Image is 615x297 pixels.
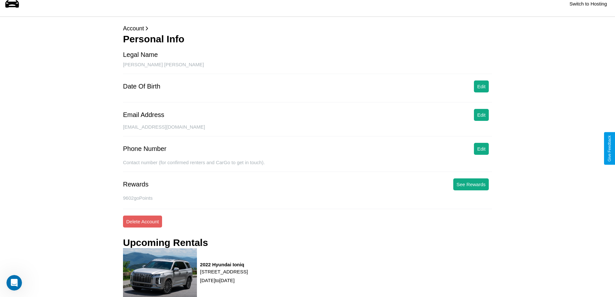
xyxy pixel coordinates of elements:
[200,276,248,285] p: [DATE] to [DATE]
[123,62,492,74] div: [PERSON_NAME] [PERSON_NAME]
[200,267,248,276] p: [STREET_ADDRESS]
[123,51,158,58] div: Legal Name
[200,262,248,267] h3: 2022 Hyundai Ioniq
[123,111,164,119] div: Email Address
[607,135,612,162] div: Give Feedback
[123,160,492,172] div: Contact number (for confirmed renters and CarGo to get in touch).
[474,143,489,155] button: Edit
[123,216,162,228] button: Delete Account
[123,181,149,188] div: Rewards
[474,109,489,121] button: Edit
[453,178,489,190] button: See Rewards
[123,83,160,90] div: Date Of Birth
[474,80,489,92] button: Edit
[123,194,492,202] p: 9602 goPoints
[6,275,22,291] iframe: Intercom live chat
[123,237,208,248] h3: Upcoming Rentals
[123,34,492,45] h3: Personal Info
[123,145,167,153] div: Phone Number
[123,124,492,136] div: [EMAIL_ADDRESS][DOMAIN_NAME]
[123,23,492,34] p: Account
